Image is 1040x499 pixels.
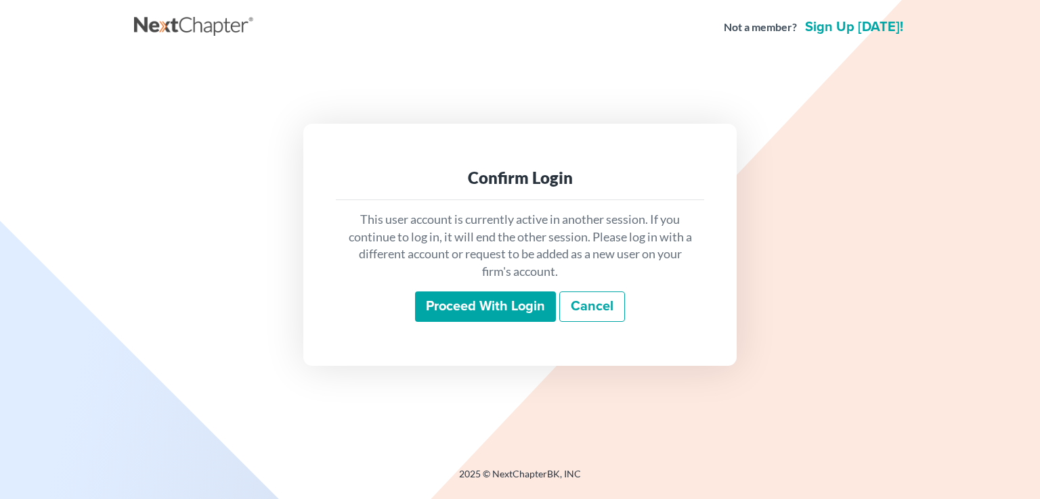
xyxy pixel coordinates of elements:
[347,211,693,281] p: This user account is currently active in another session. If you continue to log in, it will end ...
[415,291,556,323] input: Proceed with login
[559,291,625,323] a: Cancel
[347,167,693,189] div: Confirm Login
[802,20,906,34] a: Sign up [DATE]!
[134,467,906,492] div: 2025 © NextChapterBK, INC
[724,20,797,35] strong: Not a member?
